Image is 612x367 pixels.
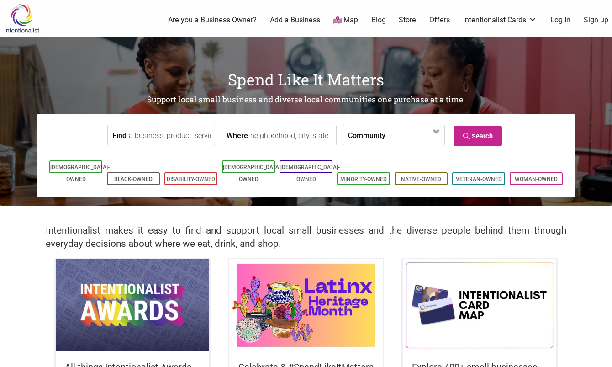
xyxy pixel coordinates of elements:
[112,125,127,145] label: Find
[56,259,209,351] img: Intentionalist Awards
[333,15,358,26] a: Map
[129,125,212,146] input: a business, product, service
[429,15,450,25] a: Offers
[454,126,502,146] a: Search
[456,176,502,182] a: Veteran-Owned
[114,176,153,182] a: Black-Owned
[167,176,215,182] a: Disability-Owned
[340,176,387,182] a: Minority-Owned
[515,176,558,182] a: Woman-Owned
[223,164,282,182] a: [DEMOGRAPHIC_DATA]-Owned
[280,164,340,182] a: [DEMOGRAPHIC_DATA]-Owned
[584,15,608,25] a: Sign up
[46,224,566,250] h2: Intentionalist makes it easy to find and support local small businesses and the diverse people be...
[401,176,441,182] a: Native-Owned
[270,15,320,25] a: Add a Business
[550,15,570,25] a: Log In
[50,164,110,182] a: [DEMOGRAPHIC_DATA]-Owned
[371,15,386,25] a: Blog
[403,259,556,351] img: Intentionalist Card Map
[229,259,383,351] img: Latinx / Hispanic Heritage Month
[227,125,248,145] label: Where
[168,15,257,25] a: Are you a Business Owner?
[463,15,537,25] a: Intentionalist Cards
[348,125,385,145] label: Community
[250,125,334,146] input: neighborhood, city, state
[399,15,416,25] a: Store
